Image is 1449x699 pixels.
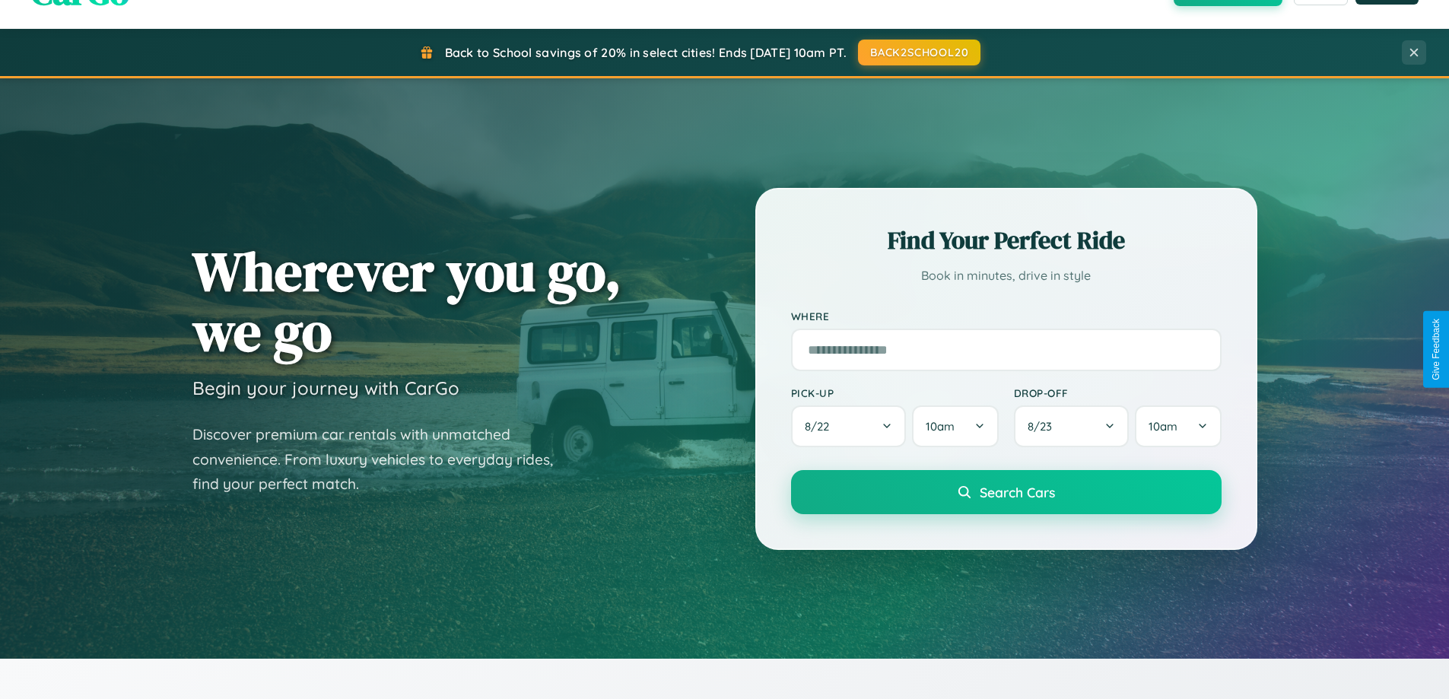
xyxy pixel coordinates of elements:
button: BACK2SCHOOL20 [858,40,980,65]
p: Book in minutes, drive in style [791,265,1222,287]
button: 10am [912,405,998,447]
button: Search Cars [791,470,1222,514]
span: 8 / 22 [805,419,837,434]
span: 8 / 23 [1028,419,1060,434]
h1: Wherever you go, we go [192,241,621,361]
span: 10am [1149,419,1177,434]
div: Give Feedback [1431,319,1441,380]
button: 10am [1135,405,1221,447]
h2: Find Your Perfect Ride [791,224,1222,257]
h3: Begin your journey with CarGo [192,377,459,399]
label: Drop-off [1014,386,1222,399]
label: Pick-up [791,386,999,399]
span: 10am [926,419,955,434]
button: 8/23 [1014,405,1130,447]
span: Back to School savings of 20% in select cities! Ends [DATE] 10am PT. [445,45,847,60]
label: Where [791,310,1222,322]
span: Search Cars [980,484,1055,500]
button: 8/22 [791,405,907,447]
p: Discover premium car rentals with unmatched convenience. From luxury vehicles to everyday rides, ... [192,422,573,497]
